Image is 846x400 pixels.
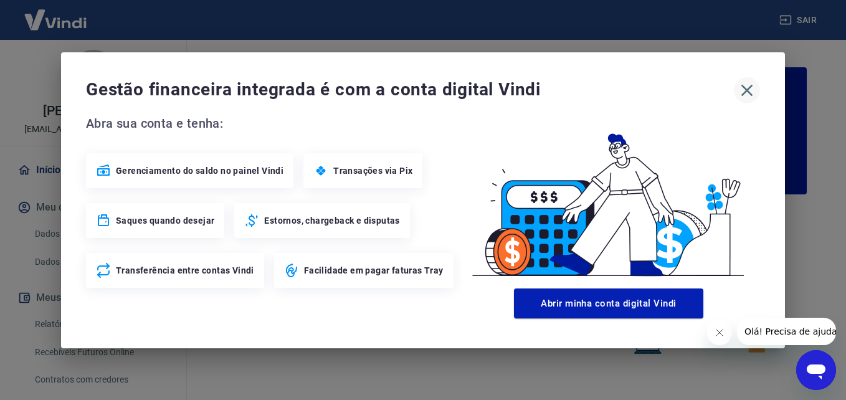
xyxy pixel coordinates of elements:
iframe: Mensagem da empresa [737,318,836,345]
span: Gerenciamento do saldo no painel Vindi [116,164,283,177]
iframe: Botão para abrir a janela de mensagens [796,350,836,390]
span: Saques quando desejar [116,214,214,227]
span: Olá! Precisa de ajuda? [7,9,105,19]
img: Good Billing [457,113,760,283]
span: Gestão financeira integrada é com a conta digital Vindi [86,77,734,102]
span: Transações via Pix [333,164,412,177]
span: Abra sua conta e tenha: [86,113,457,133]
span: Estornos, chargeback e disputas [264,214,399,227]
button: Abrir minha conta digital Vindi [514,288,703,318]
span: Facilidade em pagar faturas Tray [304,264,444,277]
iframe: Fechar mensagem [707,320,732,345]
span: Transferência entre contas Vindi [116,264,254,277]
